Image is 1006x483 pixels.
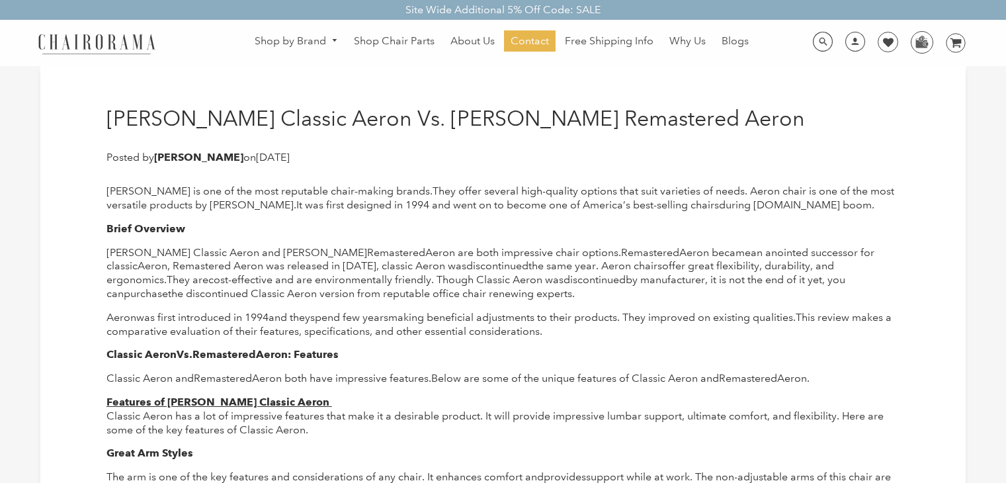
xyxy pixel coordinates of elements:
[256,348,339,361] span: Aeron: Features
[257,311,269,324] span: 94
[168,287,575,300] span: the discontinued Classic Aeron version from reputable office chair renewing experts.
[444,30,501,52] a: About Us
[388,311,660,324] span: making beneficial adjustments to their products. They im
[621,246,679,259] span: Remastered
[466,259,528,272] span: discontinued
[208,273,434,286] span: cost-effective and are environmentally friendly.
[106,273,845,300] span: by manufacturer, it is not the end of it yet, you can
[544,470,586,483] span: provides
[106,311,136,324] span: Aeron
[564,273,626,286] span: discontinued
[431,372,719,384] span: Below are some of the unique features of Classic Aeron and
[106,470,544,483] span: The arm is one of the key features and considerations of any chair. It enhances comfort and
[660,311,796,324] span: proved on existing qualities.
[425,246,621,259] span: Aeron are both impressive chair options.
[106,410,884,436] span: Classic Aeron has a lot of impressive features that make it a desirable product. It will provide ...
[679,246,751,259] span: Aeron became
[154,151,243,163] strong: [PERSON_NAME]
[347,30,441,52] a: Shop Chair Parts
[106,447,193,459] span: Great Arm Styles
[911,32,932,52] img: WhatsApp_Image_2024-07-12_at_16.23.01.webp
[138,259,466,272] span: Aeron, Remastered Aeron was released in [DATE], classic Aeron was
[777,372,810,384] span: Aeron.
[106,222,185,235] span: Brief Overview
[528,259,662,272] span: the same year. Aeron chairs
[256,151,290,163] time: [DATE]
[354,34,435,48] span: Shop Chair Parts
[177,348,189,361] span: Vs
[450,34,495,48] span: About Us
[511,34,549,48] span: Contact
[192,348,256,361] span: Remastered
[719,372,777,384] span: Remastered
[194,372,252,384] span: Remastered
[417,198,423,211] span: 9
[722,34,749,48] span: Blogs
[269,311,310,324] span: and they
[719,198,874,211] span: during [DOMAIN_NAME] boom.
[423,198,719,211] span: 4 and went on to become one of America’s best-selling chairs
[248,31,345,52] a: Shop by Brand
[384,311,388,324] span: s
[106,246,367,259] span: [PERSON_NAME] Classic Aeron and [PERSON_NAME]
[715,30,755,52] a: Blogs
[437,273,564,286] span: Though Classic Aeron was
[106,259,834,286] span: offer great flexibility, durability, and ergonomics.
[30,32,163,55] img: chairorama
[219,30,785,55] nav: DesktopNavigation
[433,185,747,197] span: They offer several high-quality options that suit varieties of needs.
[106,396,329,408] b: Features of [PERSON_NAME] Classic Aeron
[106,348,177,361] span: Classic Aeron
[106,185,894,211] span: Aeron chair is one of the most versatile products by [PERSON_NAME].
[189,348,192,361] span: .
[106,246,874,273] span: an anointed successor for classic
[310,311,384,324] span: spend few year
[252,372,429,384] span: Aeron both have impressive features
[367,246,425,259] span: Remastered
[106,372,194,384] span: Classic Aeron and
[429,372,431,384] span: .
[136,311,257,324] span: was first introduced in 19
[669,34,706,48] span: Why Us
[167,273,208,286] span: They are
[504,30,556,52] a: Contact
[106,106,805,131] h1: [PERSON_NAME] Classic Aeron Vs. [PERSON_NAME] Remastered Aeron
[106,311,892,337] span: This review makes a comparative evaluation of their features, specifications, and other essential...
[124,287,168,300] span: purchase
[106,151,805,165] p: Posted by on
[558,30,660,52] a: Free Shipping Info
[106,185,433,197] span: [PERSON_NAME] is one of the most reputable chair-making brands.
[296,198,417,211] span: It was first designed in 19
[565,34,653,48] span: Free Shipping Info
[663,30,712,52] a: Why Us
